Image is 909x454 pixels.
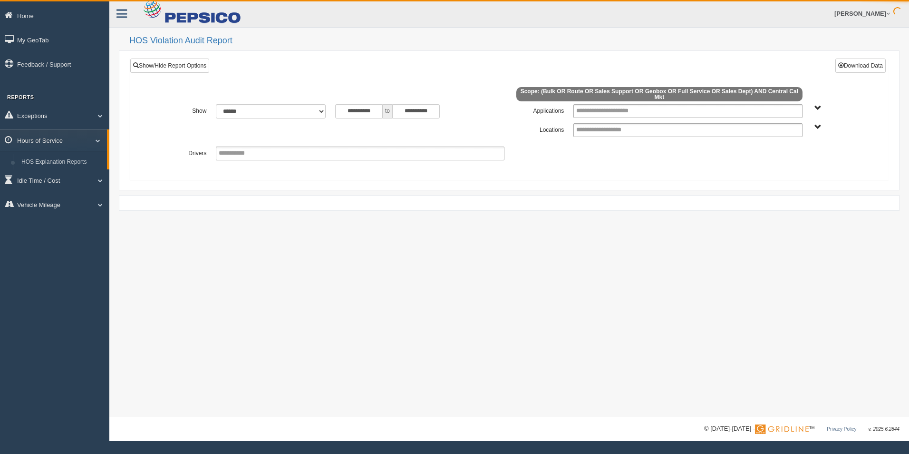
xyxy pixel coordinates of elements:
[869,426,899,432] span: v. 2025.6.2844
[509,104,569,116] label: Applications
[152,104,211,116] label: Show
[827,426,856,432] a: Privacy Policy
[130,59,209,73] a: Show/Hide Report Options
[835,59,886,73] button: Download Data
[17,154,107,171] a: HOS Explanation Reports
[509,123,569,135] label: Locations
[755,424,809,434] img: Gridline
[704,424,899,434] div: © [DATE]-[DATE] - ™
[152,147,211,158] label: Drivers
[129,36,899,46] h2: HOS Violation Audit Report
[383,104,392,118] span: to
[516,87,803,101] span: Scope: (Bulk OR Route OR Sales Support OR Geobox OR Full Service OR Sales Dept) AND Central Cal Mkt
